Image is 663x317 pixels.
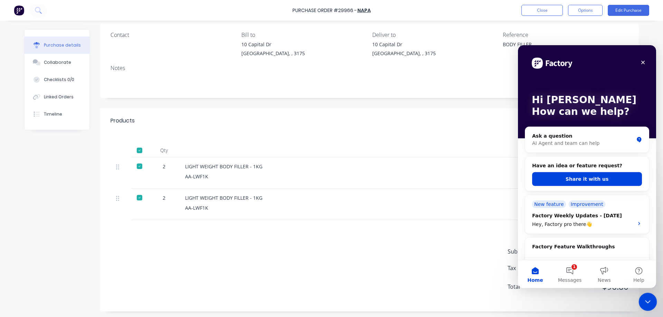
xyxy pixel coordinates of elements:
[608,5,649,16] button: Edit Purchase
[185,163,519,170] div: LIGHT WEIGHT BODY FILLER - 1KG
[110,64,628,72] div: Notes
[241,50,305,57] div: [GEOGRAPHIC_DATA], , 3175
[357,7,371,14] a: NAPA
[185,204,519,211] div: AA-LWF1K
[518,45,656,288] iframe: Intercom live chat
[44,94,74,100] div: Linked Orders
[508,247,559,256] span: Sub total
[25,71,89,88] button: Checklists 0/0
[110,117,135,125] div: Products
[292,7,357,14] div: Purchase Order #29966 -
[148,143,180,157] div: Qty
[44,59,71,66] div: Collaborate
[372,31,498,39] div: Deliver to
[372,50,436,57] div: [GEOGRAPHIC_DATA], , 3175
[568,5,603,16] button: Options
[241,31,367,39] div: Bill to
[185,194,519,201] div: LIGHT WEIGHT BODY FILLER - 1KG
[44,111,62,117] div: Timeline
[503,41,589,56] textarea: BODY FILLER
[25,88,89,106] button: Linked Orders
[25,54,89,71] button: Collaborate
[25,106,89,123] button: Timeline
[185,173,519,180] div: AA-LWF1K
[44,77,74,83] div: Checklists 0/0
[154,194,174,201] div: 2
[508,283,559,291] span: Total
[639,293,657,311] iframe: Intercom live chat
[25,37,89,54] button: Purchase details
[44,42,81,48] div: Purchase details
[110,31,236,39] div: Contact
[372,41,436,48] div: 10 Capital Dr
[503,31,628,39] div: Reference
[14,5,24,16] img: Factory
[521,5,563,16] button: Close
[241,41,305,48] div: 10 Capital Dr
[154,163,174,170] div: 2
[508,264,559,272] span: Tax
